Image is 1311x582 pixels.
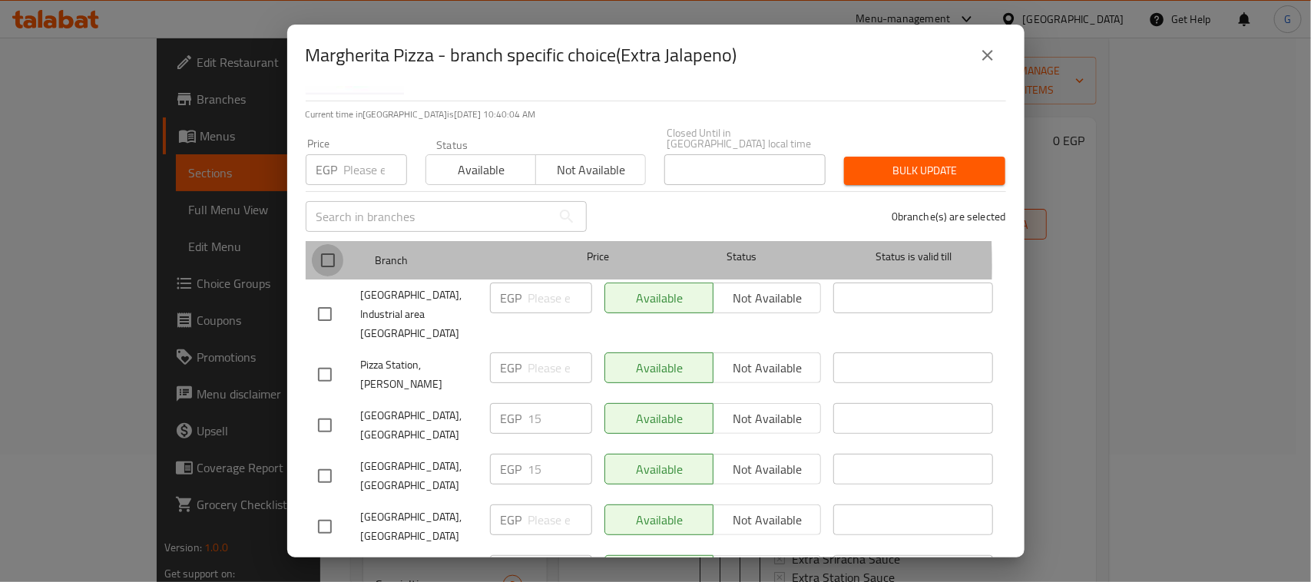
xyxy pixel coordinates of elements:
[892,209,1006,224] p: 0 branche(s) are selected
[528,504,592,535] input: Please enter price
[316,160,338,179] p: EGP
[528,403,592,434] input: Please enter price
[528,352,592,383] input: Please enter price
[361,355,478,394] span: Pizza Station, [PERSON_NAME]
[501,460,522,478] p: EGP
[501,289,522,307] p: EGP
[833,247,993,266] span: Status is valid till
[306,43,737,68] h2: Margherita Pizza - branch specific choice(Extra Jalapeno)
[432,159,530,181] span: Available
[844,157,1005,185] button: Bulk update
[361,508,478,546] span: [GEOGRAPHIC_DATA], [GEOGRAPHIC_DATA]
[344,154,407,185] input: Please enter price
[535,154,646,185] button: Not available
[661,247,821,266] span: Status
[528,283,592,313] input: Please enter price
[856,161,993,180] span: Bulk update
[425,154,536,185] button: Available
[969,37,1006,74] button: close
[361,457,478,495] span: [GEOGRAPHIC_DATA], [GEOGRAPHIC_DATA]
[501,359,522,377] p: EGP
[375,251,535,270] span: Branch
[501,511,522,529] p: EGP
[528,454,592,484] input: Please enter price
[542,159,640,181] span: Not available
[547,247,649,266] span: Price
[306,201,551,232] input: Search in branches
[306,107,1006,121] p: Current time in [GEOGRAPHIC_DATA] is [DATE] 10:40:04 AM
[501,409,522,428] p: EGP
[361,286,478,343] span: [GEOGRAPHIC_DATA], Industrial area [GEOGRAPHIC_DATA]
[361,406,478,445] span: [GEOGRAPHIC_DATA], [GEOGRAPHIC_DATA]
